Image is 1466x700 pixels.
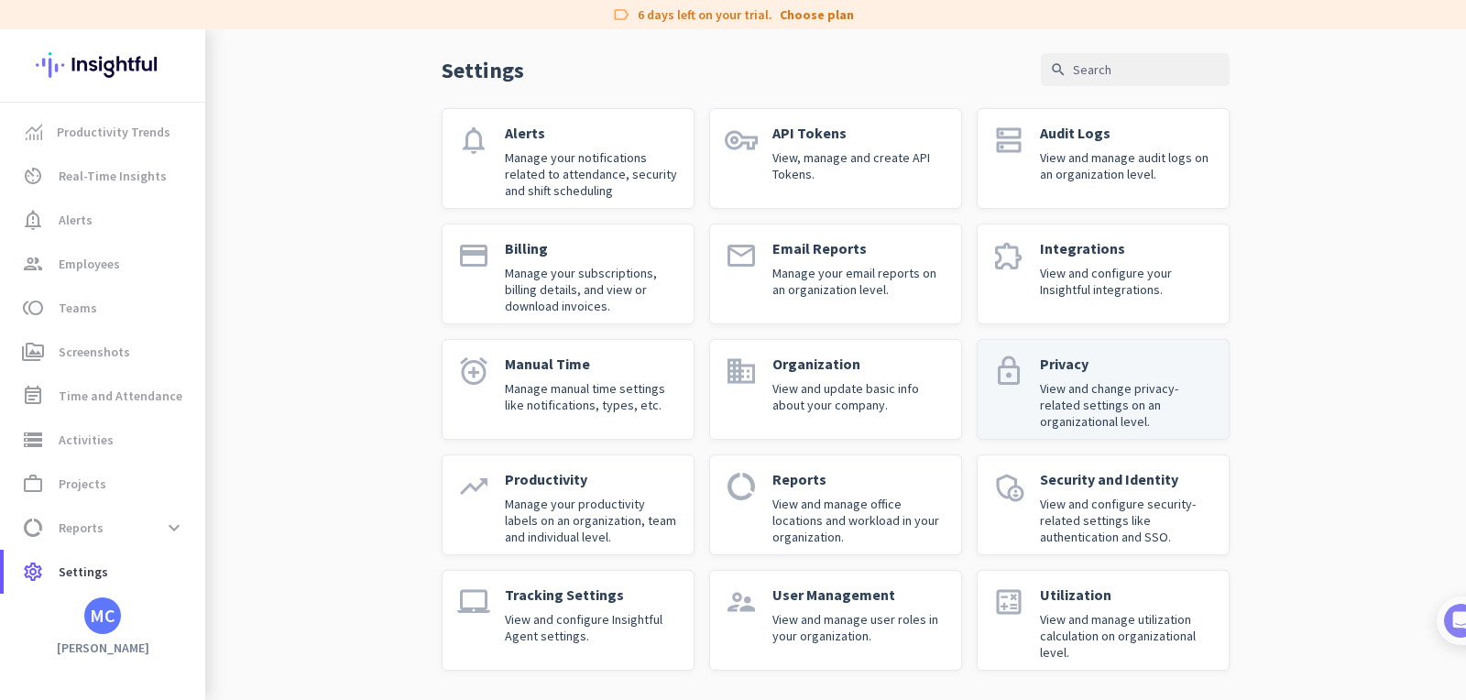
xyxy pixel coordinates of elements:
[106,618,170,630] span: Messages
[22,517,44,539] i: data_usage
[992,470,1025,503] i: admin_panel_settings
[92,572,183,645] button: Messages
[992,239,1025,272] i: extension
[709,339,962,440] a: domainOrganizationView and update basic info about your company.
[22,561,44,583] i: settings
[505,265,679,314] p: Manage your subscriptions, billing details, and view or download invoices.
[4,286,205,330] a: tollTeams
[4,418,205,462] a: storageActivities
[505,355,679,373] p: Manual Time
[22,253,44,275] i: group
[4,506,205,550] a: data_usageReportsexpand_more
[158,511,191,544] button: expand_more
[22,209,44,231] i: notification_important
[1040,470,1214,488] p: Security and Identity
[457,585,490,618] i: laptop_mac
[772,496,946,545] p: View and manage office locations and workload in your organization.
[1040,355,1214,373] p: Privacy
[26,137,341,180] div: You're just a few steps away from completing the essential app setup
[457,470,490,503] i: trending_up
[65,191,94,221] img: Profile image for Tamara
[4,330,205,374] a: perm_mediaScreenshots
[725,239,758,272] i: email
[505,149,679,199] p: Manage your notifications related to attendance, security and shift scheduling
[977,570,1230,671] a: calculateUtilizationView and manage utilization calculation on organizational level.
[71,426,319,477] div: Show me how
[709,224,962,324] a: emailEmail ReportsManage your email reports on an organization level.
[71,349,319,426] div: It's time to add your employees! This is crucial since Insightful will start collecting their act...
[780,5,854,24] a: Choose plan
[71,515,212,534] button: Mark as completed
[22,165,44,187] i: av_timer
[22,385,44,407] i: event_note
[977,454,1230,555] a: admin_panel_settingsSecurity and IdentityView and configure security-related settings like authen...
[772,380,946,413] p: View and update basic info about your company.
[1040,496,1214,545] p: View and configure security-related settings like authentication and SSO.
[214,618,244,630] span: Help
[725,355,758,388] i: domain
[90,607,115,625] div: MC
[183,572,275,645] button: Help
[301,618,340,630] span: Tasks
[156,8,214,39] h1: Tasks
[505,585,679,604] p: Tracking Settings
[1040,380,1214,430] p: View and change privacy-related settings on an organizational level.
[1040,239,1214,257] p: Integrations
[59,385,182,407] span: Time and Attendance
[725,585,758,618] i: supervisor_account
[1040,611,1214,661] p: View and manage utilization calculation on organizational level.
[772,124,946,142] p: API Tokens
[36,29,170,101] img: Insightful logo
[1040,149,1214,182] p: View and manage audit logs on an organization level.
[4,154,205,198] a: av_timerReal-Time Insights
[59,341,130,363] span: Screenshots
[772,239,946,257] p: Email Reports
[772,265,946,298] p: Manage your email reports on an organization level.
[442,108,695,209] a: notificationsAlertsManage your notifications related to attendance, security and shift scheduling
[725,124,758,157] i: vpn_key
[977,108,1230,209] a: dnsAudit LogsView and manage audit logs on an organization level.
[1040,124,1214,142] p: Audit Logs
[772,585,946,604] p: User Management
[772,611,946,644] p: View and manage user roles in your organization.
[59,253,120,275] span: Employees
[992,585,1025,618] i: calculate
[442,224,695,324] a: paymentBillingManage your subscriptions, billing details, and view or download invoices.
[457,239,490,272] i: payment
[442,570,695,671] a: laptop_macTracking SettingsView and configure Insightful Agent settings.
[505,496,679,545] p: Manage your productivity labels on an organization, team and individual level.
[4,198,205,242] a: notification_importantAlerts
[505,470,679,488] p: Productivity
[27,618,64,630] span: Home
[505,611,679,644] p: View and configure Insightful Agent settings.
[505,124,679,142] p: Alerts
[4,374,205,418] a: event_noteTime and Attendance
[457,124,490,157] i: notifications
[59,429,114,451] span: Activities
[275,572,366,645] button: Tasks
[18,241,65,260] p: 4 steps
[977,224,1230,324] a: extensionIntegrationsView and configure your Insightful integrations.
[59,297,97,319] span: Teams
[1050,61,1067,78] i: search
[4,550,205,594] a: settingsSettings
[59,473,106,495] span: Projects
[71,319,311,337] div: Add employees
[59,165,167,187] span: Real-Time Insights
[1040,585,1214,604] p: Utilization
[22,341,44,363] i: perm_media
[725,470,758,503] i: data_usage
[26,71,341,137] div: 🎊 Welcome to Insightful! 🎊
[457,355,490,388] i: alarm_add
[322,7,355,40] div: Close
[977,339,1230,440] a: lockPrivacyView and change privacy-related settings on an organizational level.
[1041,53,1230,86] input: Search
[22,473,44,495] i: work_outline
[505,239,679,257] p: Billing
[22,429,44,451] i: storage
[34,312,333,342] div: 1Add employees
[71,441,200,477] a: Show me how
[992,355,1025,388] i: lock
[505,380,679,413] p: Manage manual time settings like notifications, types, etc.
[709,108,962,209] a: vpn_keyAPI TokensView, manage and create API Tokens.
